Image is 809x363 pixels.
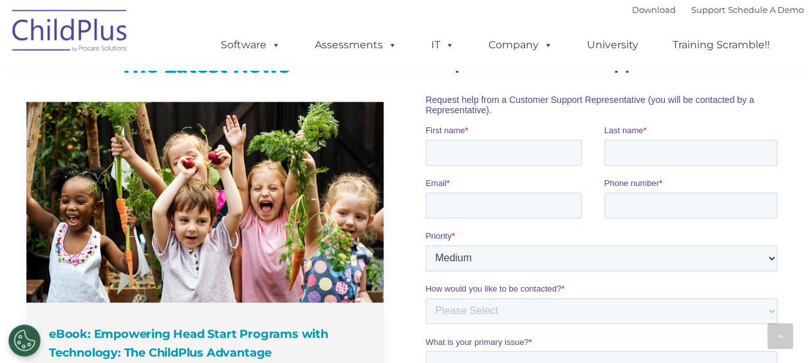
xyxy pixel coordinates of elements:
[691,5,725,15] a: Support
[632,5,804,15] font: |
[574,32,651,58] a: University
[728,5,804,15] a: Schedule A Demo
[49,325,364,361] h4: eBook: Empowering Head Start Programs with Technology: The ChildPlus Advantage
[476,32,566,58] a: Company
[632,5,676,15] a: Download
[6,1,135,65] img: ChildPlus by Procare Solutions
[302,32,410,58] a: Assessments
[660,32,783,58] a: Training Scramble!!
[208,32,293,58] a: Software
[418,32,467,58] a: IT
